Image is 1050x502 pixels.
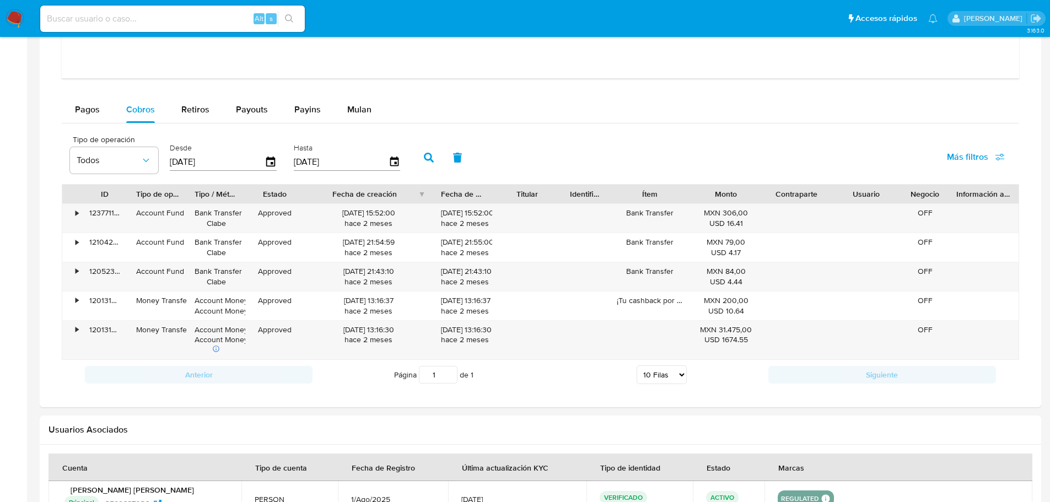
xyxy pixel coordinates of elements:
span: s [270,13,273,24]
p: alan.sanchez@mercadolibre.com [964,13,1026,24]
a: Notificaciones [928,14,938,23]
button: search-icon [278,11,300,26]
h2: Usuarios Asociados [49,424,1032,435]
input: Buscar usuario o caso... [40,12,305,26]
span: 3.163.0 [1027,26,1044,35]
span: Accesos rápidos [855,13,917,24]
a: Salir [1030,13,1042,24]
span: Alt [255,13,263,24]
